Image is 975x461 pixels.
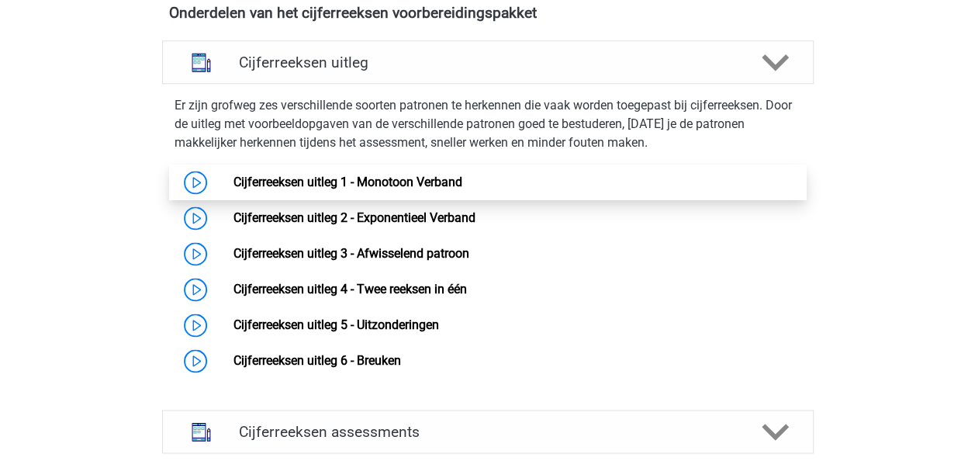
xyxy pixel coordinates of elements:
a: assessments Cijferreeksen assessments [156,410,820,453]
a: Cijferreeksen uitleg 3 - Afwisselend patroon [233,246,469,261]
img: cijferreeksen assessments [182,412,221,452]
a: uitleg Cijferreeksen uitleg [156,40,820,84]
a: Cijferreeksen uitleg 6 - Breuken [233,353,401,368]
p: Er zijn grofweg zes verschillende soorten patronen te herkennen die vaak worden toegepast bij cij... [175,96,801,152]
a: Cijferreeksen uitleg 2 - Exponentieel Verband [233,210,475,225]
a: Cijferreeksen uitleg 5 - Uitzonderingen [233,317,439,332]
a: Cijferreeksen uitleg 4 - Twee reeksen in één [233,282,467,296]
h4: Cijferreeksen assessments [239,423,737,441]
a: Cijferreeksen uitleg 1 - Monotoon Verband [233,175,462,189]
h4: Onderdelen van het cijferreeksen voorbereidingspakket [169,4,807,22]
h4: Cijferreeksen uitleg [239,54,737,71]
img: cijferreeksen uitleg [182,43,221,82]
